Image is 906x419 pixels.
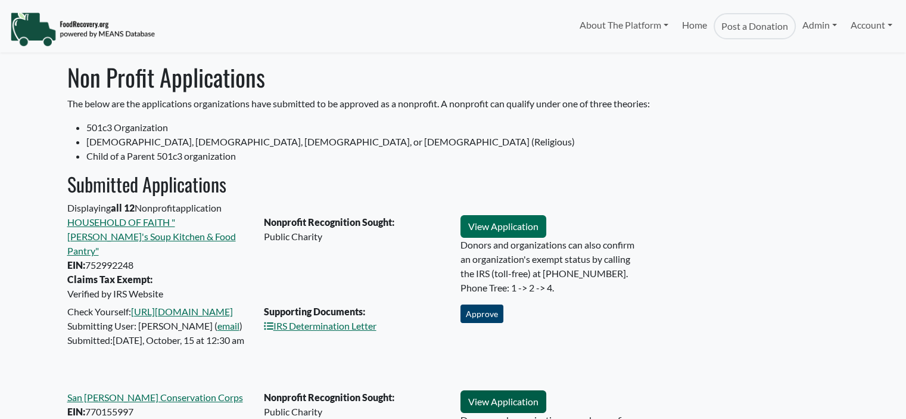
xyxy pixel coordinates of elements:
[67,173,839,195] h2: Submitted Applications
[264,216,394,228] strong: Nonprofit Recognition Sought:
[217,320,239,331] a: email
[67,259,85,271] strong: EIN:
[111,202,135,213] b: all 12
[460,238,643,295] p: Donors and organizations can also confirm an organization's exempt status by calling the IRS (tol...
[460,390,546,413] a: View Application
[67,97,839,111] p: The below are the applications organizations have submitted to be approved as a nonprofit. A nonp...
[714,13,796,39] a: Post a Donation
[131,306,233,317] a: [URL][DOMAIN_NAME]
[86,149,839,163] li: Child of a Parent 501c3 organization
[67,216,236,256] a: HOUSEHOLD OF FAITH "[PERSON_NAME]'s Soup Kitchen & Food Pantry"
[460,215,546,238] a: View Application
[264,320,376,331] a: IRS Determination Letter
[60,305,257,390] div: Check Yourself: Submitting User: [PERSON_NAME] ( ) Submitted:
[573,13,675,37] a: About The Platform
[460,305,503,323] button: Approve
[113,334,244,346] time: [DATE], October, 15 at 12:30 am
[10,11,155,47] img: NavigationLogo_FoodRecovery-91c16205cd0af1ed486a0f1a7774a6544ea792ac00100771e7dd3ec7c0e58e41.png
[86,135,839,149] li: [DEMOGRAPHIC_DATA], [DEMOGRAPHIC_DATA], [DEMOGRAPHIC_DATA], or [DEMOGRAPHIC_DATA] (Religious)
[675,13,713,39] a: Home
[67,392,243,403] a: San [PERSON_NAME] Conservation Corps
[67,215,250,301] div: 752992248 Verified by IRS Website
[257,215,453,305] div: Public Charity
[264,306,365,317] strong: Supporting Documents:
[844,13,899,37] a: Account
[67,63,839,91] h1: Non Profit Applications
[264,392,394,403] strong: Nonprofit Recognition Sought:
[86,120,839,135] li: 501c3 Organization
[67,406,85,417] strong: EIN:
[796,13,843,37] a: Admin
[67,274,152,285] strong: Claims Tax Exempt:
